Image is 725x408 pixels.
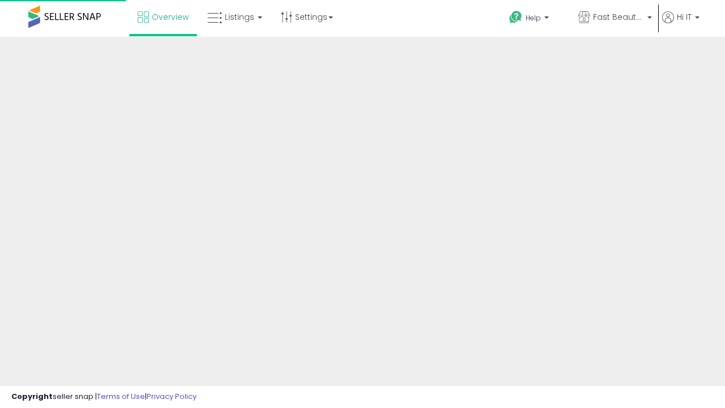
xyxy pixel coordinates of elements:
[152,11,189,23] span: Overview
[97,391,145,402] a: Terms of Use
[593,11,644,23] span: Fast Beauty ([GEOGRAPHIC_DATA])
[526,13,541,23] span: Help
[147,391,197,402] a: Privacy Policy
[225,11,254,23] span: Listings
[500,2,568,37] a: Help
[11,392,197,402] div: seller snap | |
[677,11,692,23] span: Hi IT
[509,10,523,24] i: Get Help
[662,11,700,37] a: Hi IT
[11,391,53,402] strong: Copyright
